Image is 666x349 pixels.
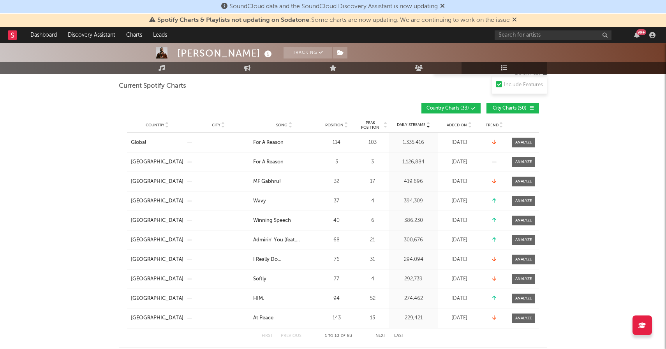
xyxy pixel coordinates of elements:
[440,295,479,303] div: [DATE]
[358,295,387,303] div: 52
[504,80,543,90] div: Include Features
[262,334,273,338] button: First
[440,158,479,166] div: [DATE]
[391,256,436,264] div: 294,094
[358,178,387,186] div: 17
[253,197,266,205] div: Wavy
[319,236,354,244] div: 68
[121,27,148,43] a: Charts
[25,27,62,43] a: Dashboard
[131,275,183,283] a: [GEOGRAPHIC_DATA]
[253,158,284,166] div: For A Reason
[131,139,146,147] div: Global
[636,29,646,35] div: 99 +
[131,256,183,264] a: [GEOGRAPHIC_DATA]
[358,314,387,322] div: 13
[229,4,438,10] span: SoundCloud data and the SoundCloud Discovery Assistant is now updating
[358,139,387,147] div: 103
[131,295,183,303] a: [GEOGRAPHIC_DATA]
[391,295,436,303] div: 274,462
[131,197,183,205] a: [GEOGRAPHIC_DATA]
[284,47,332,58] button: Tracking
[319,295,354,303] div: 94
[440,256,479,264] div: [DATE]
[421,103,481,113] button: Country Charts(33)
[341,334,345,338] span: of
[131,178,183,186] a: [GEOGRAPHIC_DATA]
[253,158,315,166] a: For A Reason
[253,178,281,186] div: MF Gabhru!
[391,236,436,244] div: 300,676
[391,314,436,322] div: 229,421
[358,217,387,225] div: 6
[131,314,183,322] a: [GEOGRAPHIC_DATA]
[486,123,499,128] span: Trend
[358,158,387,166] div: 3
[358,120,382,130] span: Peak Position
[397,122,425,128] span: Daily Streams
[119,81,186,91] span: Current Spotify Charts
[319,314,354,322] div: 143
[440,275,479,283] div: [DATE]
[391,178,436,186] div: 419,696
[253,139,284,147] div: For A Reason
[394,334,404,338] button: Last
[325,123,344,128] span: Position
[253,217,315,225] a: Winning Speech
[253,197,315,205] a: Wavy
[391,197,436,205] div: 394,309
[358,275,387,283] div: 4
[131,217,183,225] a: [GEOGRAPHIC_DATA]
[634,32,640,38] button: 99+
[440,236,479,244] div: [DATE]
[358,256,387,264] div: 31
[62,27,121,43] a: Discovery Assistant
[319,256,354,264] div: 76
[440,314,479,322] div: [DATE]
[281,334,301,338] button: Previous
[317,331,360,341] div: 1 10 83
[319,158,354,166] div: 3
[131,158,183,166] a: [GEOGRAPHIC_DATA]
[440,4,445,10] span: Dismiss
[148,27,173,43] a: Leads
[391,158,436,166] div: 1,126,884
[447,123,467,128] span: Added On
[319,217,354,225] div: 40
[253,236,315,244] a: Admirin' You (feat. [PERSON_NAME])
[146,123,164,128] span: Country
[426,106,469,111] span: Country Charts ( 33 )
[512,17,517,23] span: Dismiss
[212,123,220,128] span: City
[253,275,266,283] div: Softly
[253,217,291,225] div: Winning Speech
[131,236,183,244] a: [GEOGRAPHIC_DATA]
[440,197,479,205] div: [DATE]
[391,139,436,147] div: 1,335,416
[358,197,387,205] div: 4
[440,139,479,147] div: [DATE]
[319,178,354,186] div: 32
[319,197,354,205] div: 37
[440,217,479,225] div: [DATE]
[276,123,287,128] span: Song
[157,17,309,23] span: Spotify Charts & Playlists not updating on Sodatone
[253,139,315,147] a: For A Reason
[492,106,527,111] span: City Charts ( 50 )
[391,275,436,283] div: 292,739
[391,217,436,225] div: 386,230
[253,275,315,283] a: Softly
[253,256,315,264] a: I Really Do...
[375,334,386,338] button: Next
[253,178,315,186] a: MF Gabhru!
[486,103,539,113] button: City Charts(50)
